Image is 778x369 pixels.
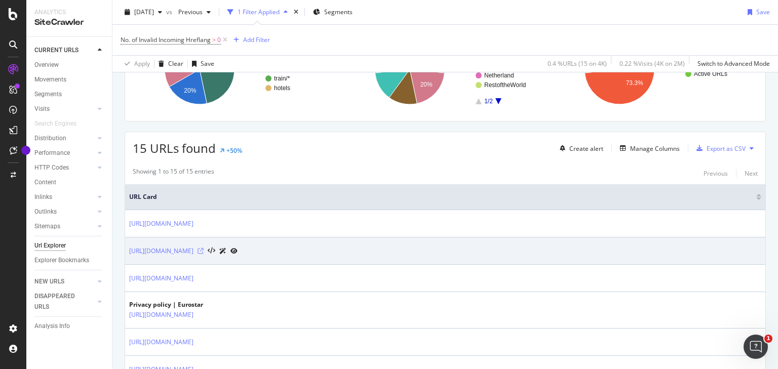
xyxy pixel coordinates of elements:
[129,192,754,201] span: URL Card
[133,25,336,113] div: A chart.
[292,7,300,17] div: times
[34,240,66,251] div: Url Explorer
[34,255,89,266] div: Explorer Bookmarks
[34,207,57,217] div: Outlinks
[34,162,69,173] div: HTTP Codes
[34,74,66,85] div: Movements
[34,74,105,85] a: Movements
[34,133,95,144] a: Distribution
[34,321,70,332] div: Analysis Info
[274,65,301,72] text: #nomatch
[34,118,87,129] a: Search Engines
[553,25,756,113] div: A chart.
[744,335,768,359] iframe: Intercom live chat
[34,276,95,287] a: NEW URLS
[34,60,105,70] a: Overview
[34,60,59,70] div: Overview
[34,133,66,144] div: Distribution
[34,45,95,56] a: CURRENT URLS
[34,17,104,28] div: SiteCrawler
[764,335,772,343] span: 1
[174,4,215,20] button: Previous
[569,144,603,153] div: Create alert
[134,59,150,68] div: Apply
[34,207,95,217] a: Outlinks
[184,87,196,94] text: 20%
[174,8,203,16] span: Previous
[121,4,166,20] button: [DATE]
[34,8,104,17] div: Analytics
[34,255,105,266] a: Explorer Bookmarks
[129,219,193,229] a: [URL][DOMAIN_NAME]
[34,148,70,158] div: Performance
[34,240,105,251] a: Url Explorer
[198,248,204,254] a: Visit Online Page
[129,273,193,283] a: [URL][DOMAIN_NAME]
[154,56,183,72] button: Clear
[707,144,746,153] div: Export as CSV
[309,4,357,20] button: Segments
[168,59,183,68] div: Clear
[129,337,193,347] a: [URL][DOMAIN_NAME]
[324,8,353,16] span: Segments
[619,59,685,68] div: 0.22 % Visits ( 4K on 2M )
[704,167,728,179] button: Previous
[744,4,770,20] button: Save
[745,169,758,178] div: Next
[630,144,680,153] div: Manage Columns
[756,8,770,16] div: Save
[693,56,770,72] button: Switch to Advanced Mode
[626,79,643,87] text: 73.3%
[34,291,86,312] div: DISAPPEARED URLS
[34,192,52,202] div: Inlinks
[21,146,30,155] div: Tooltip anchor
[223,4,292,20] button: 1 Filter Applied
[34,89,62,100] div: Segments
[745,167,758,179] button: Next
[208,248,215,255] button: View HTML Source
[238,8,280,16] div: 1 Filter Applied
[694,70,727,77] text: Active URLs
[34,177,56,188] div: Content
[219,245,226,256] a: AI Url Details
[34,162,95,173] a: HTTP Codes
[484,72,514,79] text: Netherland
[548,59,607,68] div: 0.4 % URLs ( 15 on 4K )
[34,148,95,158] a: Performance
[34,221,95,232] a: Sitemaps
[34,276,64,287] div: NEW URLS
[556,140,603,156] button: Create alert
[34,104,50,114] div: Visits
[34,192,95,202] a: Inlinks
[243,35,270,44] div: Add Filter
[704,169,728,178] div: Previous
[274,85,290,92] text: hotels
[692,140,746,156] button: Export as CSV
[343,25,546,113] div: A chart.
[34,321,105,332] a: Analysis Info
[166,8,174,16] span: vs
[217,33,221,47] span: 0
[133,167,214,179] div: Showing 1 to 15 of 15 entries
[229,34,270,46] button: Add Filter
[230,245,238,256] a: URL Inspection
[34,104,95,114] a: Visits
[129,246,193,256] a: [URL][DOMAIN_NAME]
[129,300,238,309] div: Privacy policy | Eurostar
[34,89,105,100] a: Segments
[697,59,770,68] div: Switch to Advanced Mode
[121,56,150,72] button: Apply
[188,56,214,72] button: Save
[201,59,214,68] div: Save
[129,310,193,320] a: [URL][DOMAIN_NAME]
[420,81,432,88] text: 20%
[484,98,493,105] text: 1/2
[34,221,60,232] div: Sitemaps
[34,118,76,129] div: Search Engines
[616,142,680,154] button: Manage Columns
[121,35,211,44] span: No. of Invalid Incoming Hreflang
[212,35,216,44] span: >
[226,146,242,155] div: +50%
[133,140,216,156] span: 15 URLs found
[134,8,154,16] span: 2025 Aug. 18th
